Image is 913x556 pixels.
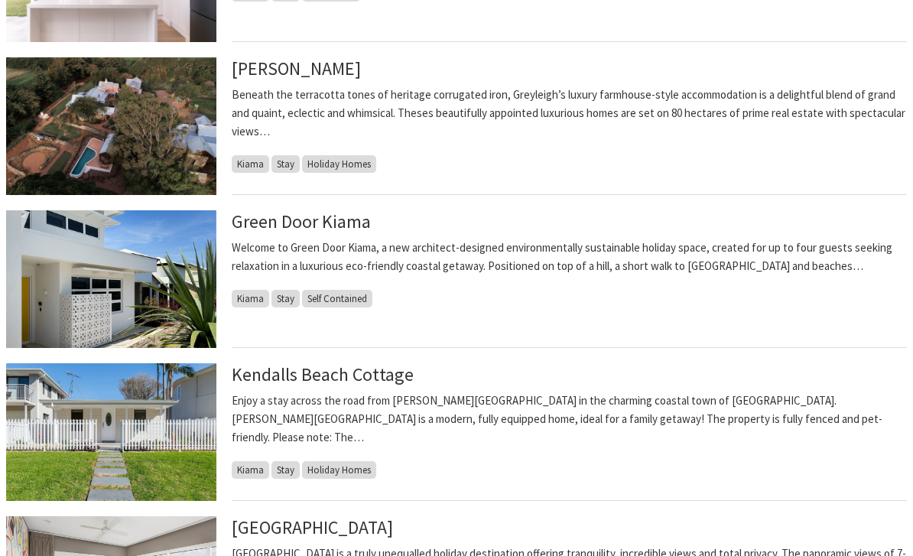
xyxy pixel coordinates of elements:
[232,363,414,386] a: Kendalls Beach Cottage
[232,155,269,173] span: Kiama
[302,290,372,307] span: Self Contained
[232,461,269,479] span: Kiama
[232,392,908,447] p: Enjoy a stay across the road from [PERSON_NAME][GEOGRAPHIC_DATA] in the charming coastal town of ...
[232,515,393,539] a: [GEOGRAPHIC_DATA]
[232,86,908,141] p: Beneath the terracotta tones of heritage corrugated iron, Greyleigh’s luxury farmhouse-style acco...
[232,239,908,275] p: Welcome to Green Door Kiama, a new architect-designed environmentally sustainable holiday space, ...
[271,155,300,173] span: Stay
[271,290,300,307] span: Stay
[232,290,269,307] span: Kiama
[302,461,376,479] span: Holiday Homes
[6,57,216,195] img: Greyleigh
[232,57,361,80] a: [PERSON_NAME]
[232,210,371,233] a: Green Door Kiama
[271,461,300,479] span: Stay
[302,155,376,173] span: Holiday Homes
